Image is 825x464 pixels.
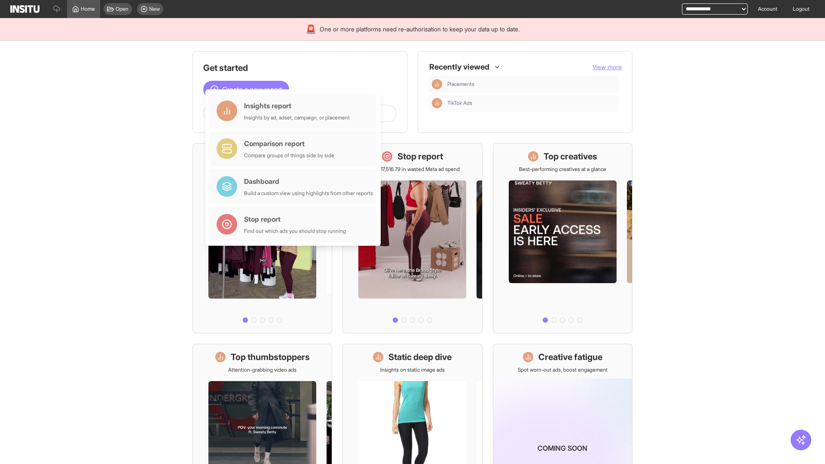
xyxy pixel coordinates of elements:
h1: Top creatives [544,150,597,162]
p: Save £17,516.79 in wasted Meta ad spend [365,166,460,173]
h1: Static deep dive [388,351,452,363]
span: One or more platforms need re-authorisation to keep your data up to date. [320,25,519,34]
div: Stop report [244,214,346,224]
span: TikTok Ads [447,100,615,107]
span: Placements [447,81,474,88]
a: What's live nowSee all active ads instantly [192,143,332,333]
button: View more [593,63,622,71]
h1: Top thumbstoppers [231,351,310,363]
div: Insights [432,98,442,108]
span: New [149,6,160,12]
div: Comparison report [244,138,334,149]
img: Logo [10,5,40,13]
div: Insights [432,79,442,89]
span: Placements [447,81,615,88]
h1: Get started [203,62,397,74]
span: Open [116,6,128,12]
div: Insights report [244,101,350,111]
p: Best-performing creatives at a glance [519,166,606,173]
a: Stop reportSave £17,516.79 in wasted Meta ad spend [342,143,482,333]
h1: Stop report [397,150,443,162]
div: Dashboard [244,176,373,186]
div: Insights by ad, adset, campaign, or placement [244,114,350,121]
a: Top creativesBest-performing creatives at a glance [493,143,632,333]
span: Create a new report [222,84,282,95]
div: Build a custom view using highlights from other reports [244,190,373,197]
div: Compare groups of things side by side [244,152,334,159]
div: 🚨 [306,23,316,35]
button: Create a new report [203,81,289,98]
span: Home [81,6,95,12]
span: TikTok Ads [447,100,472,107]
p: Attention-grabbing video ads [228,366,296,373]
div: Find out which ads you should stop running [244,228,346,235]
p: Insights on static image ads [380,366,445,373]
